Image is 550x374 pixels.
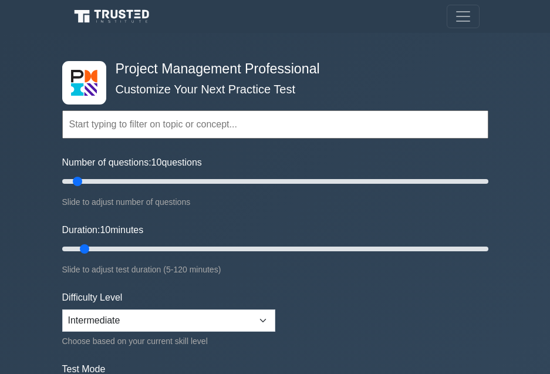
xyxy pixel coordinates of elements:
[447,5,480,28] button: Toggle navigation
[62,110,488,139] input: Start typing to filter on topic or concept...
[62,156,202,170] label: Number of questions: questions
[62,334,275,348] div: Choose based on your current skill level
[62,223,144,237] label: Duration: minutes
[62,262,488,277] div: Slide to adjust test duration (5-120 minutes)
[62,291,123,305] label: Difficulty Level
[111,61,431,78] h4: Project Management Professional
[62,195,488,209] div: Slide to adjust number of questions
[100,225,110,235] span: 10
[151,157,162,167] span: 10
